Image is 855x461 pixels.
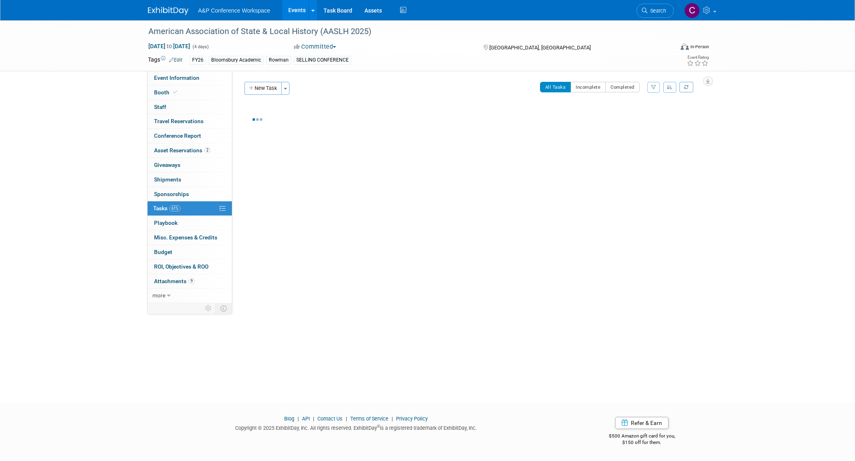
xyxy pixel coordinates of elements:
[302,416,310,422] a: API
[576,439,707,446] div: $150 off for them.
[284,416,294,422] a: Blog
[198,7,270,14] span: A&P Conference Workspace
[154,278,195,284] span: Attachments
[201,303,216,314] td: Personalize Event Tab Strip
[148,260,232,274] a: ROI, Objectives & ROO
[148,143,232,158] a: Asset Reservations2
[148,288,232,303] a: more
[684,3,700,18] img: Christine Ritchlin
[344,416,349,422] span: |
[390,416,395,422] span: |
[190,56,206,64] div: FY26
[165,43,173,49] span: to
[690,44,709,50] div: In-Person
[636,4,674,18] a: Search
[192,44,209,49] span: (4 days)
[244,82,282,95] button: New Task
[605,82,640,92] button: Completed
[148,173,232,187] a: Shipments
[154,89,179,96] span: Booth
[148,201,232,216] a: Tasks61%
[626,42,709,54] div: Event Format
[189,278,195,284] span: 9
[396,416,428,422] a: Privacy Policy
[296,416,301,422] span: |
[154,132,201,139] span: Conference Report
[215,303,232,314] td: Toggle Event Tabs
[169,205,180,211] span: 61%
[154,191,189,197] span: Sponsorships
[148,187,232,201] a: Sponsorships
[154,249,172,255] span: Budget
[687,55,709,60] div: Event Rating
[148,230,232,245] a: Misc. Expenses & Credits
[253,118,262,121] img: loading...
[152,292,165,299] span: more
[489,45,591,51] span: [GEOGRAPHIC_DATA], [GEOGRAPHIC_DATA]
[317,416,343,422] a: Contact Us
[350,416,388,422] a: Terms of Service
[311,416,316,422] span: |
[148,43,191,50] span: [DATE] [DATE]
[154,176,181,183] span: Shipments
[647,8,666,14] span: Search
[540,82,571,92] button: All Tasks
[154,220,178,226] span: Playbook
[154,263,208,270] span: ROI, Objectives & ROO
[154,104,166,110] span: Staff
[681,43,689,50] img: Format-Inperson.png
[148,7,189,15] img: ExhibitDay
[148,71,232,85] a: Event Information
[154,147,210,154] span: Asset Reservations
[148,129,232,143] a: Conference Report
[291,43,339,51] button: Committed
[576,427,707,446] div: $500 Amazon gift card for you,
[204,147,210,153] span: 2
[148,158,232,172] a: Giveaways
[570,82,606,92] button: Incomplete
[154,234,217,241] span: Misc. Expenses & Credits
[266,56,291,64] div: Rowman
[148,114,232,128] a: Travel Reservations
[146,24,662,39] div: American Association of State & Local History (AASLH 2025)
[679,82,693,92] a: Refresh
[173,90,177,94] i: Booth reservation complete
[209,56,264,64] div: Bloomsbury Academic
[148,245,232,259] a: Budget
[148,274,232,288] a: Attachments9
[169,57,182,63] a: Edit
[148,423,565,432] div: Copyright © 2025 ExhibitDay, Inc. All rights reserved. ExhibitDay is a registered trademark of Ex...
[154,118,204,124] span: Travel Reservations
[154,75,199,81] span: Event Information
[148,216,232,230] a: Playbook
[294,56,351,64] div: SELLING CONFERENCE
[154,162,180,168] span: Giveaways
[148,100,232,114] a: Staff
[377,424,380,429] sup: ®
[615,417,669,429] a: Refer & Earn
[148,55,182,65] td: Tags
[153,205,180,211] span: Tasks
[148,85,232,100] a: Booth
